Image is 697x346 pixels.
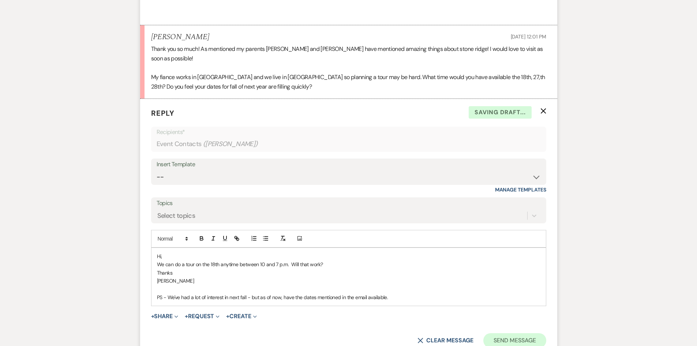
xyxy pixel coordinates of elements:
p: My fiance works in [GEOGRAPHIC_DATA] and we live in [GEOGRAPHIC_DATA] so planning a tour may be h... [151,72,546,91]
a: Manage Templates [495,186,546,193]
span: ( [PERSON_NAME] ) [203,139,258,149]
p: Hi, [157,252,540,260]
p: Recipients* [157,127,541,137]
h5: [PERSON_NAME] [151,33,209,42]
p: [PERSON_NAME] [157,277,540,285]
p: Thanks [157,269,540,277]
span: Reply [151,108,175,118]
button: Create [226,313,256,319]
p: PS - We've had a lot of interest in next fall - but as of now, have the dates mentioned in the em... [157,293,540,301]
div: Select topics [157,211,195,220]
div: Insert Template [157,159,541,170]
span: + [151,313,154,319]
button: Request [185,313,220,319]
button: Share [151,313,179,319]
p: We can do a tour on the 18th anytime between 10 and 7 p.m. Will that work? [157,260,540,268]
p: Thank you so much! As mentioned my parents [PERSON_NAME] and [PERSON_NAME] have mentioned amazing... [151,44,546,63]
span: + [226,313,229,319]
label: Topics [157,198,541,209]
span: + [185,313,188,319]
button: Clear message [417,338,473,343]
div: Event Contacts [157,137,541,151]
span: [DATE] 12:01 PM [511,33,546,40]
span: Saving draft... [469,106,532,119]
